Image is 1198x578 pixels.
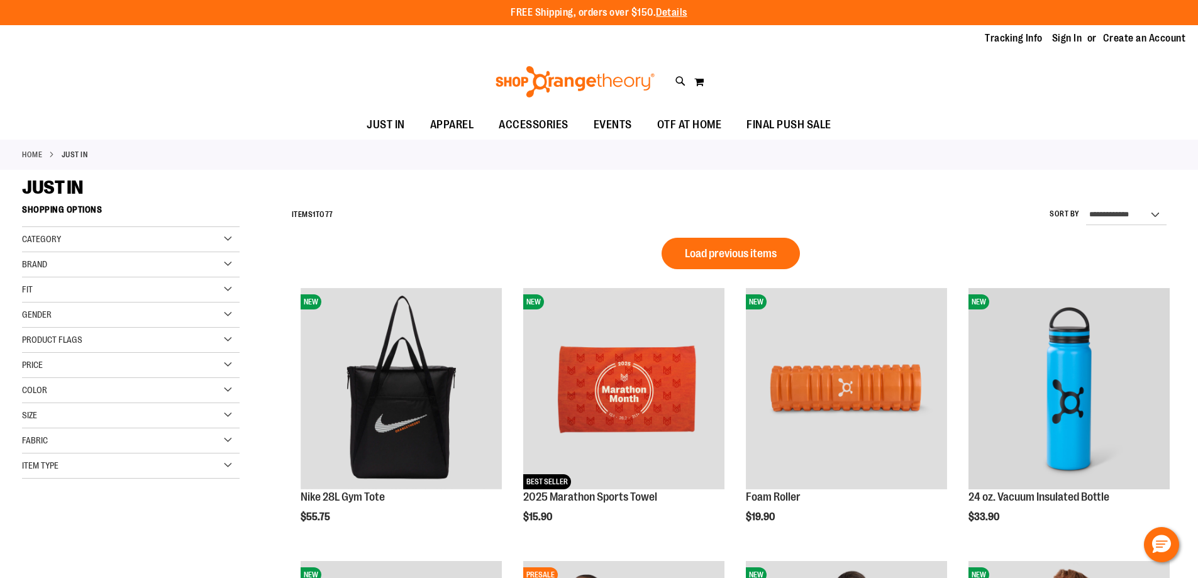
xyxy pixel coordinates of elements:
[292,205,333,225] h2: Items to
[517,282,731,555] div: product
[22,259,47,269] span: Brand
[511,6,687,20] p: FREE Shipping, orders over $150.
[22,435,48,445] span: Fabric
[22,149,42,160] a: Home
[499,111,568,139] span: ACCESSORIES
[685,247,777,260] span: Load previous items
[746,511,777,523] span: $19.90
[301,288,502,489] img: Nike 28L Gym Tote
[968,294,989,309] span: NEW
[968,491,1109,503] a: 24 oz. Vacuum Insulated Bottle
[22,177,83,198] span: JUST IN
[523,288,724,489] img: 2025 Marathon Sports Towel
[594,111,632,139] span: EVENTS
[656,7,687,18] a: Details
[581,111,645,140] a: EVENTS
[523,511,554,523] span: $15.90
[22,284,33,294] span: Fit
[968,288,1170,491] a: 24 oz. Vacuum Insulated BottleNEW
[523,288,724,491] a: 2025 Marathon Sports TowelNEWBEST SELLER
[22,309,52,320] span: Gender
[22,234,61,244] span: Category
[523,491,657,503] a: 2025 Marathon Sports Towel
[968,511,1001,523] span: $33.90
[354,111,418,139] a: JUST IN
[301,294,321,309] span: NEW
[22,410,37,420] span: Size
[985,31,1043,45] a: Tracking Info
[740,282,953,555] div: product
[22,385,47,395] span: Color
[523,294,544,309] span: NEW
[301,511,332,523] span: $55.75
[301,491,385,503] a: Nike 28L Gym Tote
[418,111,487,140] a: APPAREL
[734,111,844,140] a: FINAL PUSH SALE
[325,210,333,219] span: 77
[22,360,43,370] span: Price
[494,66,657,97] img: Shop Orangetheory
[1052,31,1082,45] a: Sign In
[657,111,722,139] span: OTF AT HOME
[294,282,508,555] div: product
[22,199,240,227] strong: Shopping Options
[301,288,502,491] a: Nike 28L Gym ToteNEW
[486,111,581,140] a: ACCESSORIES
[746,491,801,503] a: Foam Roller
[746,294,767,309] span: NEW
[1050,209,1080,220] label: Sort By
[1144,527,1179,562] button: Hello, have a question? Let’s chat.
[62,149,88,160] strong: JUST IN
[1103,31,1186,45] a: Create an Account
[367,111,405,139] span: JUST IN
[22,335,82,345] span: Product Flags
[746,111,831,139] span: FINAL PUSH SALE
[22,460,58,470] span: Item Type
[645,111,735,140] a: OTF AT HOME
[962,282,1176,555] div: product
[313,210,316,219] span: 1
[968,288,1170,489] img: 24 oz. Vacuum Insulated Bottle
[746,288,947,491] a: Foam RollerNEW
[523,474,571,489] span: BEST SELLER
[662,238,800,269] button: Load previous items
[746,288,947,489] img: Foam Roller
[430,111,474,139] span: APPAREL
